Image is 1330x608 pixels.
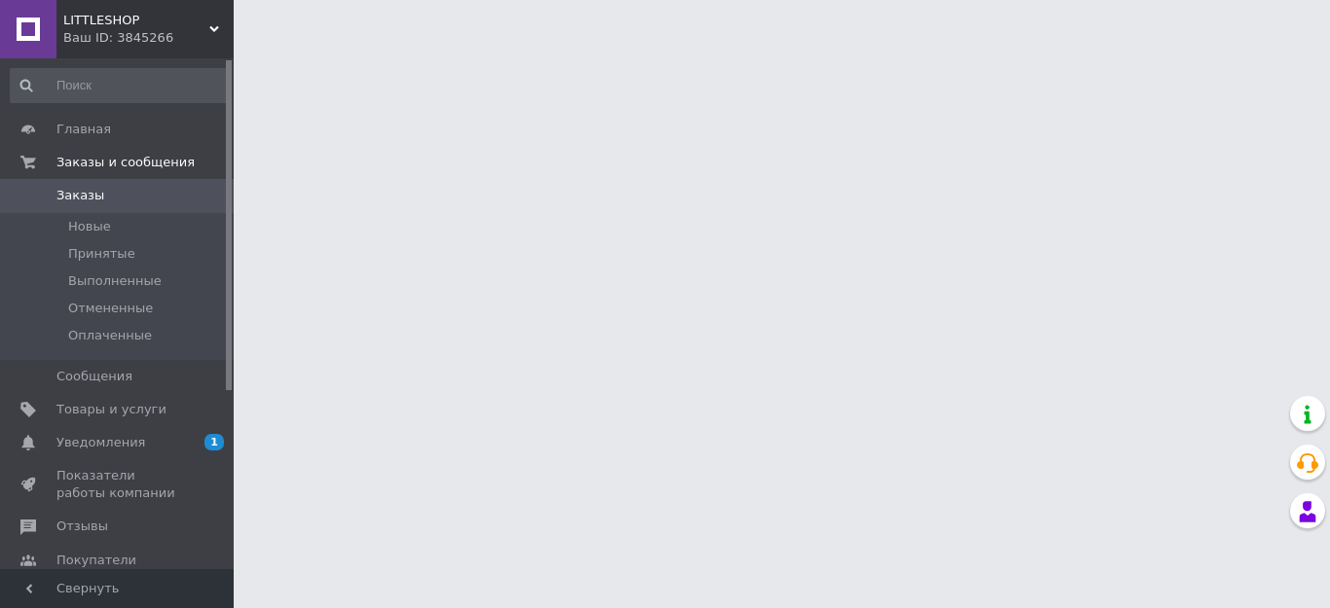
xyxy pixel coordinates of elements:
span: Оплаченные [68,327,152,344]
span: Показатели работы компании [56,467,180,502]
span: Отзывы [56,518,108,535]
span: Выполненные [68,272,162,290]
span: Главная [56,121,111,138]
span: Покупатели [56,552,136,569]
div: Ваш ID: 3845266 [63,29,234,47]
span: Товары и услуги [56,401,166,418]
input: Поиск [10,68,230,103]
span: LITTLESHOP [63,12,209,29]
span: Заказы [56,187,104,204]
span: Заказы и сообщения [56,154,195,171]
span: Принятые [68,245,135,263]
span: Сообщения [56,368,132,385]
span: 1 [204,434,224,450]
span: Новые [68,218,111,235]
span: Отмененные [68,300,153,317]
span: Уведомления [56,434,145,451]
